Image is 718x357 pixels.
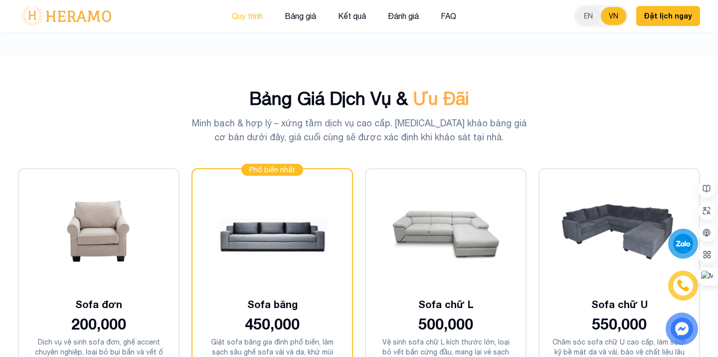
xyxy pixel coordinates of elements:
span: Ưu Đãi [413,88,469,109]
img: phone-icon [678,280,689,291]
h3: Sofa chữ L [378,297,514,311]
img: Sofa chữ U [551,181,687,277]
button: Đặt lịch ngay [636,6,700,26]
span: 450,000 [245,315,300,333]
span: Phổ biến nhất [241,164,303,176]
span: 200,000 [71,315,126,333]
img: Sofa chữ L [378,181,514,277]
h3: Sofa chữ U [551,297,687,311]
h2: Bảng Giá Dịch Vụ & [18,88,700,108]
button: Kết quả [335,9,369,22]
button: Đánh giá [385,9,422,22]
img: logo-with-text.png [18,5,114,26]
button: Quy trình [229,9,266,22]
p: Minh bạch & hợp lý – xứng tầm dịch vụ cao cấp. [MEDICAL_DATA] khảo bảng giá cơ bản dưới đây, giá ... [191,116,527,144]
a: phone-icon [670,272,697,299]
h3: Sofa băng [204,297,340,311]
img: Sofa băng [204,181,340,277]
button: VN [601,7,626,25]
button: EN [576,7,601,25]
span: 550,000 [592,315,647,333]
h3: Sofa đơn [31,297,167,311]
button: Bảng giá [282,9,319,22]
img: Sofa đơn [31,181,167,277]
button: FAQ [438,9,459,22]
span: 500,000 [418,315,473,333]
